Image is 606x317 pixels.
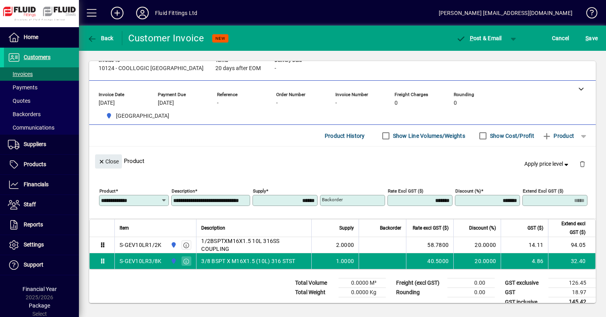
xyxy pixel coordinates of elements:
[4,175,79,195] a: Financials
[380,224,401,232] span: Backorder
[4,255,79,275] a: Support
[4,195,79,215] a: Staff
[120,241,161,249] div: S-GEV10LR1/2K
[98,155,119,168] span: Close
[501,253,548,269] td: 4.86
[116,112,169,120] span: [GEOGRAPHIC_DATA]
[201,237,307,253] span: 1/2BSPTXM16X1.5 10L 316SS COUPLING
[103,111,172,121] span: AUCKLAND
[155,7,197,19] div: Fluid Fittings Ltd
[454,100,457,106] span: 0
[552,32,569,44] span: Cancel
[4,67,79,81] a: Invoices
[455,188,481,194] mat-label: Discount (%)
[120,224,129,232] span: Item
[87,35,114,41] span: Back
[24,161,46,167] span: Products
[291,278,339,288] td: Total Volume
[322,129,368,143] button: Product History
[453,253,501,269] td: 20.0000
[215,65,261,72] span: 20 days after EOM
[99,65,204,72] span: 10124 - COOLLOGIC [GEOGRAPHIC_DATA]
[168,241,178,249] span: AUCKLAND
[548,237,595,253] td: 94.05
[24,181,49,187] span: Financials
[521,157,573,171] button: Apply price level
[4,81,79,94] a: Payments
[24,201,36,208] span: Staff
[573,154,592,173] button: Delete
[4,94,79,108] a: Quotes
[79,31,122,45] app-page-header-button: Back
[336,257,354,265] span: 1.0000
[89,146,596,175] div: Product
[130,6,155,20] button: Profile
[4,108,79,121] a: Backorders
[584,31,600,45] button: Save
[24,54,50,60] span: Customers
[392,288,447,297] td: Rounding
[542,130,574,142] span: Product
[24,34,38,40] span: Home
[488,132,534,140] label: Show Cost/Profit
[573,160,592,167] app-page-header-button: Delete
[8,84,37,91] span: Payments
[550,31,571,45] button: Cancel
[105,6,130,20] button: Add
[439,7,572,19] div: [PERSON_NAME] [EMAIL_ADDRESS][DOMAIN_NAME]
[120,257,161,265] div: S-GEV10LR3/8K
[24,221,43,228] span: Reports
[4,121,79,134] a: Communications
[201,257,295,265] span: 3/8 BSPT X M16X1.5 (10L) 316 STST
[8,124,54,131] span: Communications
[411,257,449,265] div: 40.5000
[22,286,57,292] span: Financial Year
[217,100,219,106] span: -
[4,135,79,154] a: Suppliers
[447,278,495,288] td: 0.00
[8,111,41,117] span: Backorders
[24,141,46,147] span: Suppliers
[395,100,398,106] span: 0
[453,237,501,253] td: 20.0000
[548,253,595,269] td: 32.40
[201,224,225,232] span: Description
[553,219,585,237] span: Extend excl GST ($)
[585,32,598,44] span: ave
[339,278,386,288] td: 0.0000 M³
[4,215,79,235] a: Reports
[276,100,278,106] span: -
[24,241,44,248] span: Settings
[447,288,495,297] td: 0.00
[585,35,589,41] span: S
[527,224,543,232] span: GST ($)
[538,129,578,143] button: Product
[391,132,465,140] label: Show Line Volumes/Weights
[322,197,343,202] mat-label: Backorder
[335,100,337,106] span: -
[548,288,596,297] td: 18.97
[523,188,563,194] mat-label: Extend excl GST ($)
[128,32,204,44] div: Customer Invoice
[336,241,354,249] span: 2.0000
[501,288,548,297] td: GST
[168,257,178,265] span: AUCKLAND
[580,2,596,27] a: Knowledge Base
[291,288,339,297] td: Total Weight
[215,36,225,41] span: NEW
[85,31,116,45] button: Back
[501,297,548,307] td: GST inclusive
[470,35,473,41] span: P
[452,31,506,45] button: Post & Email
[4,28,79,47] a: Home
[275,65,276,72] span: -
[469,224,496,232] span: Discount (%)
[413,224,449,232] span: Rate excl GST ($)
[456,35,502,41] span: ost & Email
[339,224,354,232] span: Supply
[339,288,386,297] td: 0.0000 Kg
[411,241,449,249] div: 58.7800
[99,188,116,194] mat-label: Product
[501,278,548,288] td: GST exclusive
[392,278,447,288] td: Freight (excl GST)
